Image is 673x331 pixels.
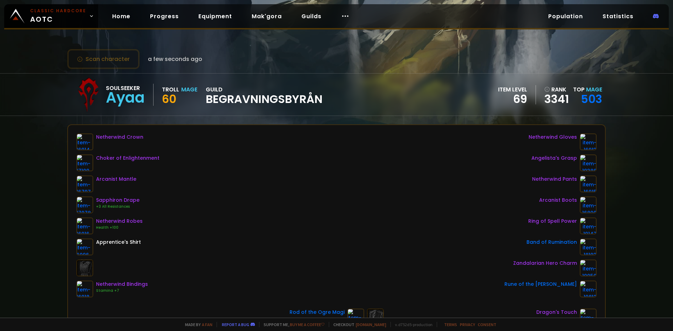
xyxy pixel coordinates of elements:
span: Made by [181,322,212,327]
img: item-17078 [76,196,93,213]
div: Health +100 [96,225,143,230]
div: Arcanist Boots [539,196,577,204]
div: Mage [181,85,197,94]
a: Classic HardcoreAOTC [4,4,98,28]
img: item-6096 [76,239,93,255]
div: Sapphiron Drape [96,196,140,204]
div: Troll [162,85,179,94]
img: item-16915 [580,175,597,192]
div: Rod of the Ogre Magi [290,309,345,316]
img: item-18534 [347,309,364,325]
a: Mak'gora [246,9,287,23]
a: 503 [581,91,602,107]
span: Mage [586,85,602,94]
img: item-19147 [580,218,597,234]
a: Statistics [597,9,639,23]
div: Band of Rumination [526,239,577,246]
div: Netherwind Robes [96,218,143,225]
div: Netherwind Crown [96,133,143,141]
div: Top [573,85,602,94]
div: item level [498,85,527,94]
div: rank [544,85,569,94]
span: v. d752d5 - production [390,322,433,327]
a: Population [543,9,589,23]
img: item-19812 [580,281,597,297]
img: item-16800 [580,196,597,213]
span: a few seconds ago [148,55,202,63]
img: item-17109 [76,154,93,171]
button: Scan character [67,49,140,69]
a: Buy me a coffee [290,322,325,327]
a: Guilds [296,9,327,23]
div: Soulseeker [106,84,145,92]
div: +3 All Resistances [96,204,140,209]
a: a fan [202,322,212,327]
a: Privacy [460,322,475,327]
img: item-18103 [580,239,597,255]
small: Classic Hardcore [30,8,86,14]
div: Arcanist Mantle [96,175,136,183]
span: Support me, [259,322,325,327]
div: Netherwind Pants [532,175,577,183]
span: AOTC [30,8,86,25]
div: Angelista's Grasp [531,154,577,162]
div: Stamina +7 [96,288,148,294]
img: item-16913 [580,133,597,150]
div: guild [206,85,322,104]
a: Equipment [193,9,238,23]
div: Zandalarian Hero Charm [513,260,577,267]
img: item-19388 [580,154,597,171]
img: item-16918 [76,281,93,297]
div: Ayaa [106,92,145,103]
span: Checkout [329,322,386,327]
a: Progress [144,9,184,23]
a: Terms [444,322,457,327]
div: Choker of Enlightenment [96,154,159,162]
img: item-19367 [580,309,597,325]
div: Dragon's Touch [536,309,577,316]
div: Apprentice's Shirt [96,239,141,246]
div: Netherwind Gloves [529,133,577,141]
a: Report a bug [222,322,249,327]
img: item-16914 [76,133,93,150]
a: Home [107,9,136,23]
div: Netherwind Bindings [96,281,148,288]
div: Rune of the [PERSON_NAME] [504,281,577,288]
a: 3341 [544,94,569,104]
span: BEGRAVNINGSBYRÅN [206,94,322,104]
div: Ring of Spell Power [528,218,577,225]
img: item-16916 [76,218,93,234]
div: 69 [498,94,527,104]
img: item-19950 [580,260,597,276]
a: Consent [478,322,496,327]
img: item-16797 [76,175,93,192]
a: [DOMAIN_NAME] [356,322,386,327]
span: 60 [162,91,176,107]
